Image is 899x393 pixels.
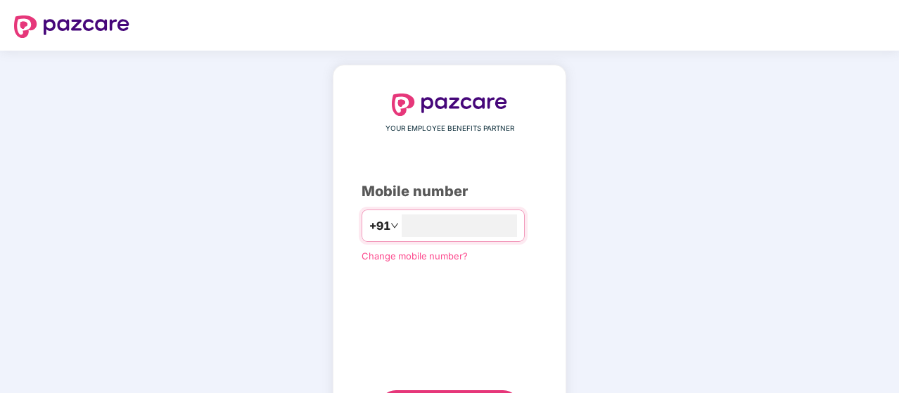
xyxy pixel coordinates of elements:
[14,15,129,38] img: logo
[362,181,537,202] div: Mobile number
[369,217,390,235] span: +91
[392,94,507,116] img: logo
[385,123,514,134] span: YOUR EMPLOYEE BENEFITS PARTNER
[390,221,399,230] span: down
[362,250,468,262] a: Change mobile number?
